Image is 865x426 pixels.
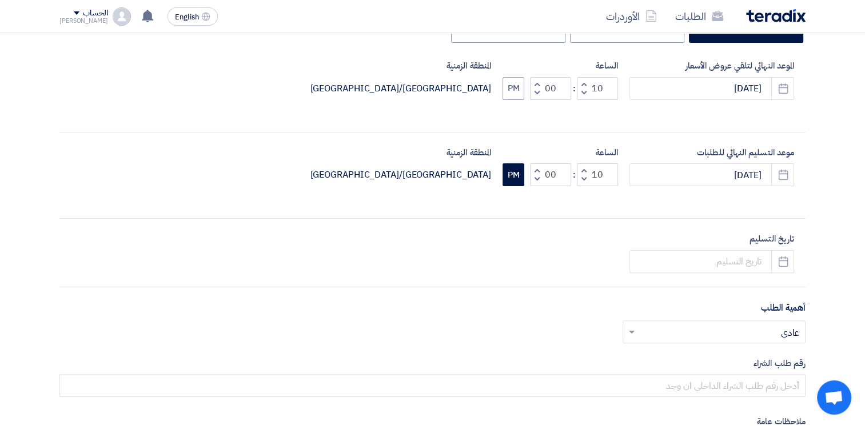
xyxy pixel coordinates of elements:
input: Minutes [530,163,571,186]
button: PM [503,77,524,100]
label: أهمية الطلب [761,301,806,315]
label: الساعة [503,146,618,159]
input: Hours [577,77,618,100]
img: profile_test.png [113,7,131,26]
div: [GEOGRAPHIC_DATA]/[GEOGRAPHIC_DATA] [310,168,491,182]
button: PM [503,163,524,186]
a: الأوردرات [597,3,666,30]
div: الحساب [83,9,107,18]
a: الطلبات [666,3,732,30]
label: موعد التسليم النهائي للطلبات [629,146,794,159]
label: المنطقة الزمنية [310,59,491,73]
label: المنطقة الزمنية [310,146,491,159]
div: : [571,82,577,95]
label: الساعة [503,59,618,73]
span: English [175,13,199,21]
img: Teradix logo [746,9,806,22]
input: موعد التسليم النهائي للطلبات [629,163,794,186]
div: Open chat [817,380,851,415]
input: سنة-شهر-يوم [629,77,794,100]
div: [PERSON_NAME] [59,18,108,24]
input: Minutes [530,77,571,100]
div: [GEOGRAPHIC_DATA]/[GEOGRAPHIC_DATA] [310,82,491,95]
input: Hours [577,163,618,186]
label: تاريخ التسليم [629,232,794,246]
label: الموعد النهائي لتلقي عروض الأسعار [629,59,794,73]
input: تاريخ التسليم [629,250,794,273]
button: English [168,7,218,26]
label: رقم طلب الشراء [59,357,806,370]
div: : [571,168,577,182]
input: أدخل رقم طلب الشراء الداخلي ان وجد [59,374,806,397]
